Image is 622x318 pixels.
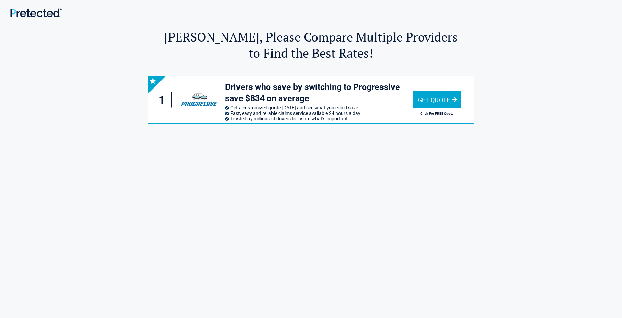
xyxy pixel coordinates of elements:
[10,8,62,17] img: Main Logo
[178,89,222,110] img: progressive's logo
[225,82,413,104] h3: Drivers who save by switching to Progressive save $834 on average
[155,92,172,108] div: 1
[225,105,413,110] li: Get a customized quote [DATE] and see what you could save
[225,116,413,121] li: Trusted by millions of drivers to insure what’s important
[413,91,461,108] div: Get Quote
[225,110,413,116] li: Fast, easy and reliable claims service available 24 hours a day
[413,111,461,115] h2: Click For FREE Quote
[148,29,474,61] h2: [PERSON_NAME], Please Compare Multiple Providers to Find the Best Rates!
